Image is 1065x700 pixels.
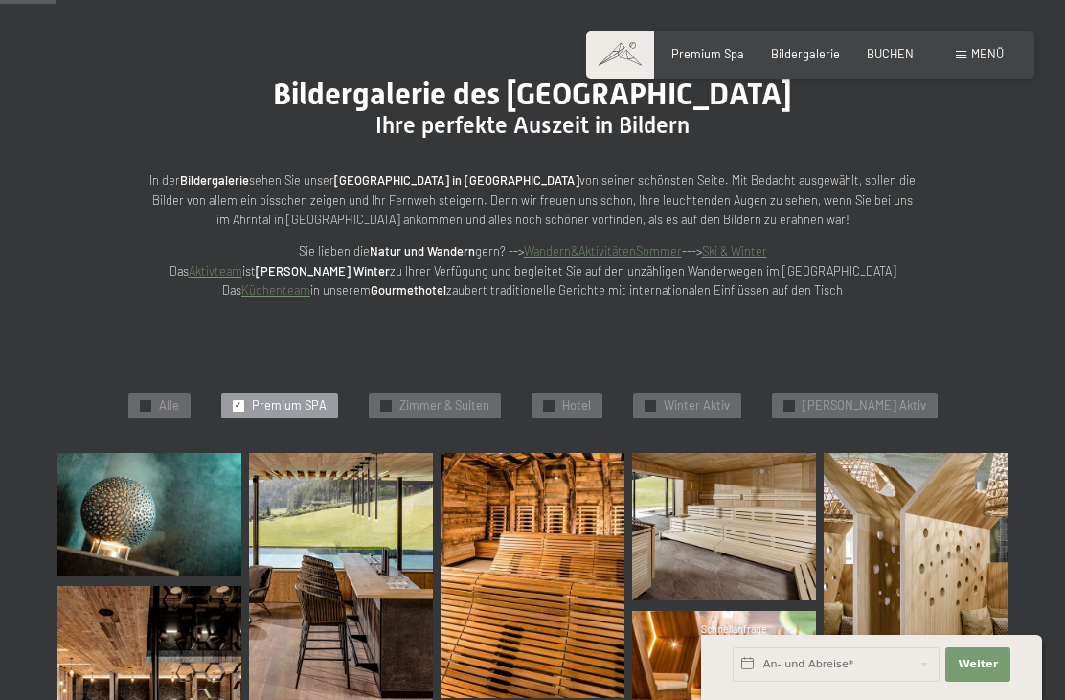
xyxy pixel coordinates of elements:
span: Winter Aktiv [664,397,730,415]
span: [PERSON_NAME] Aktiv [803,397,926,415]
a: Wandern&AktivitätenSommer [524,243,682,259]
a: Ski & Winter [702,243,767,259]
span: Bildergalerie des [GEOGRAPHIC_DATA] [273,76,792,112]
span: Ihre perfekte Auszeit in Bildern [375,112,690,139]
span: Weiter [958,657,998,672]
button: Weiter [945,647,1010,682]
img: Bildergalerie [57,453,241,576]
p: Sie lieben die gern? --> ---> Das ist zu Ihrer Verfügung und begleitet Sie auf den unzähligen Wan... [149,241,916,300]
strong: Gourmethotel [371,282,446,298]
strong: [PERSON_NAME] Winter [256,263,390,279]
strong: Natur und Wandern [370,243,475,259]
span: ✓ [785,400,792,411]
a: BUCHEN [867,46,914,61]
span: Alle [159,397,179,415]
strong: [GEOGRAPHIC_DATA] in [GEOGRAPHIC_DATA] [334,172,579,188]
img: Bildergalerie [441,453,624,698]
span: Hotel [562,397,591,415]
span: Premium SPA [252,397,327,415]
strong: Bildergalerie [180,172,249,188]
p: In der sehen Sie unser von seiner schönsten Seite. Mit Bedacht ausgewählt, sollen die Bilder von ... [149,170,916,229]
a: Aktivteam [189,263,242,279]
span: Menü [971,46,1004,61]
span: ✓ [142,400,148,411]
img: Wellnesshotels - Sauna - Ruhegebiet - Ahrntal - Luttach [632,453,816,600]
span: Schnellanfrage [701,623,767,635]
span: ✓ [646,400,653,411]
a: Bildergalerie [771,46,840,61]
span: ✓ [235,400,241,411]
a: Küchenteam [241,282,310,298]
a: Premium Spa [671,46,744,61]
span: ✓ [545,400,552,411]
